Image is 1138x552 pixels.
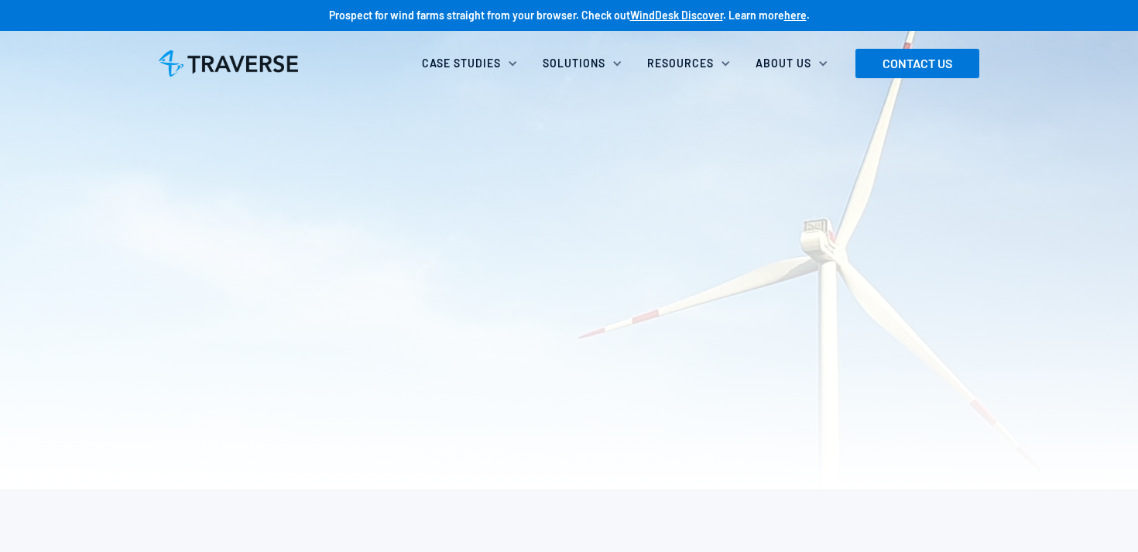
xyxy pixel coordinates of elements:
a: CONTACT US [855,49,979,78]
div: Case Studies [422,56,501,71]
strong: . [807,9,810,22]
div: Resources [647,56,714,71]
div: Solutions [533,46,638,81]
div: About Us [746,46,844,81]
a: here [784,9,807,22]
strong: Prospect for wind farms straight from your browser. Check out [329,9,630,22]
div: Solutions [543,56,605,71]
a: WindDesk Discover [630,9,723,22]
strong: . Learn more [723,9,784,22]
div: Case Studies [413,46,533,81]
div: About Us [756,56,811,71]
div: Resources [638,46,746,81]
